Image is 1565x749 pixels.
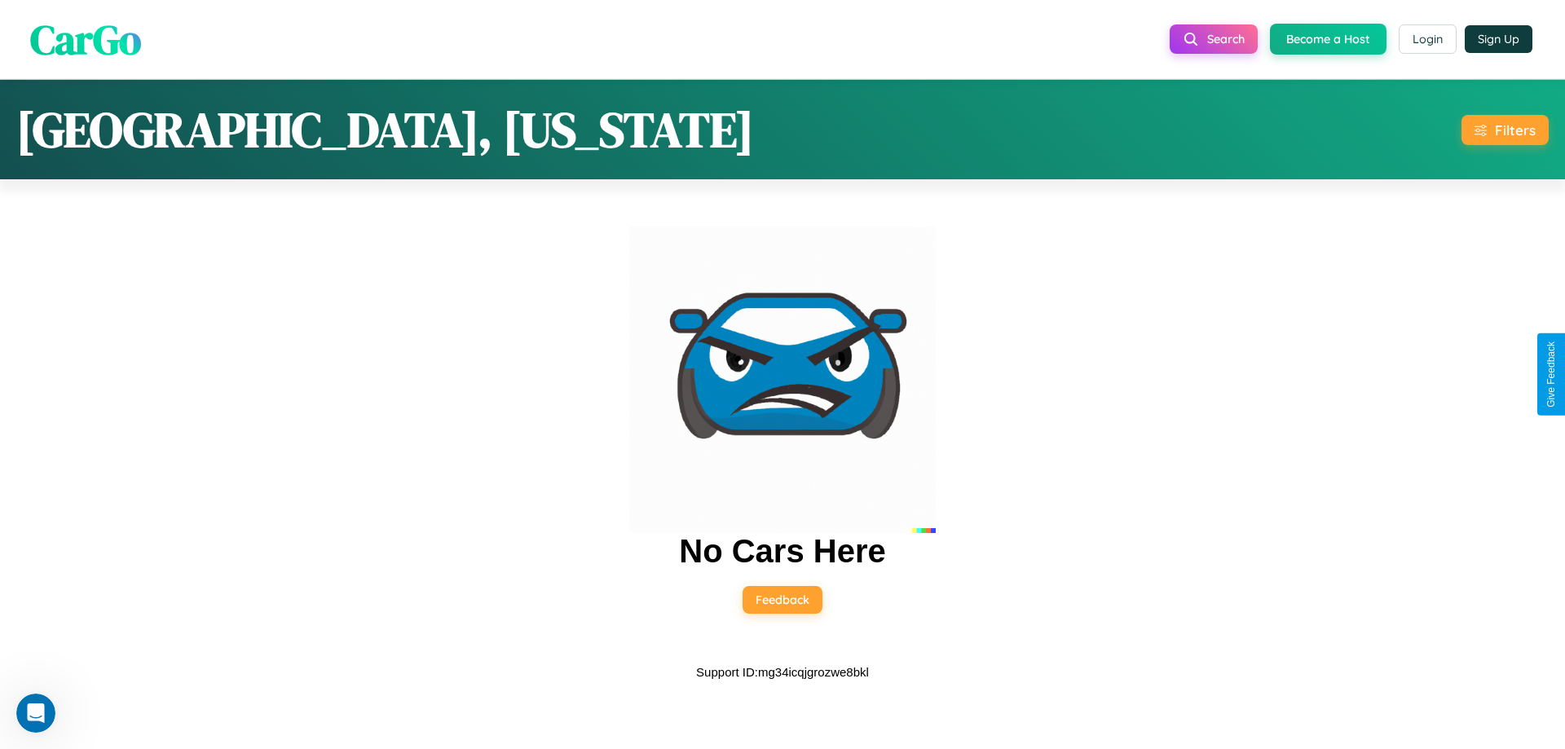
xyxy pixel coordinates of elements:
button: Feedback [743,586,822,614]
h1: [GEOGRAPHIC_DATA], [US_STATE] [16,96,754,163]
img: car [629,227,936,533]
h2: No Cars Here [679,533,885,570]
button: Search [1170,24,1258,54]
span: CarGo [30,11,141,67]
p: Support ID: mg34icqjgrozwe8bkl [696,661,869,683]
div: Give Feedback [1545,341,1557,408]
button: Sign Up [1465,25,1532,53]
button: Filters [1461,115,1549,145]
div: Filters [1495,121,1536,139]
button: Become a Host [1270,24,1386,55]
span: Search [1207,32,1245,46]
button: Login [1399,24,1457,54]
iframe: Intercom live chat [16,694,55,733]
